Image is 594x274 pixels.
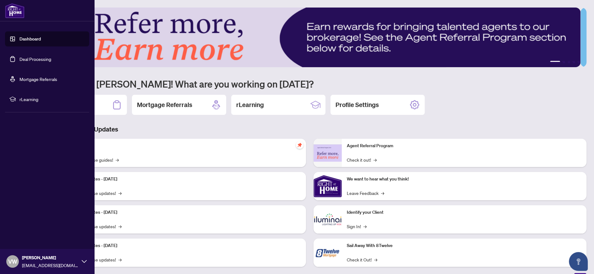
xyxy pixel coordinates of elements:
a: Leave Feedback→ [347,190,384,196]
button: 5 [578,61,580,63]
span: → [381,190,384,196]
span: rLearning [19,96,85,103]
a: Check it out!→ [347,156,377,163]
span: [EMAIL_ADDRESS][DOMAIN_NAME] [22,262,79,269]
p: Identify your Client [347,209,582,216]
button: Open asap [569,252,588,271]
button: 2 [563,61,565,63]
span: → [116,156,119,163]
button: 4 [573,61,575,63]
span: → [373,156,377,163]
h2: rLearning [236,100,264,109]
span: → [118,223,122,230]
button: 1 [550,61,560,63]
p: Sail Away With 8Twelve [347,242,582,249]
img: Identify your Client [313,205,342,234]
a: Deal Processing [19,56,51,62]
a: Dashboard [19,36,41,42]
p: Platform Updates - [DATE] [66,176,301,183]
a: Sign In!→ [347,223,367,230]
img: We want to hear what you think! [313,172,342,200]
span: pushpin [296,141,303,149]
h3: Brokerage & Industry Updates [33,125,586,134]
img: Slide 0 [33,8,580,67]
span: VW [8,257,17,266]
a: Check it Out!→ [347,256,377,263]
button: 3 [568,61,570,63]
span: → [118,190,122,196]
p: Agent Referral Program [347,142,582,149]
img: Sail Away With 8Twelve [313,239,342,267]
h2: Mortgage Referrals [137,100,192,109]
span: → [374,256,377,263]
span: [PERSON_NAME] [22,254,79,261]
img: Agent Referral Program [313,144,342,162]
span: → [118,256,122,263]
p: Platform Updates - [DATE] [66,242,301,249]
p: We want to hear what you think! [347,176,582,183]
h2: Profile Settings [335,100,379,109]
h1: Welcome back [PERSON_NAME]! What are you working on [DATE]? [33,78,586,90]
a: Mortgage Referrals [19,76,57,82]
p: Platform Updates - [DATE] [66,209,301,216]
p: Self-Help [66,142,301,149]
img: logo [5,3,25,18]
span: → [363,223,367,230]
